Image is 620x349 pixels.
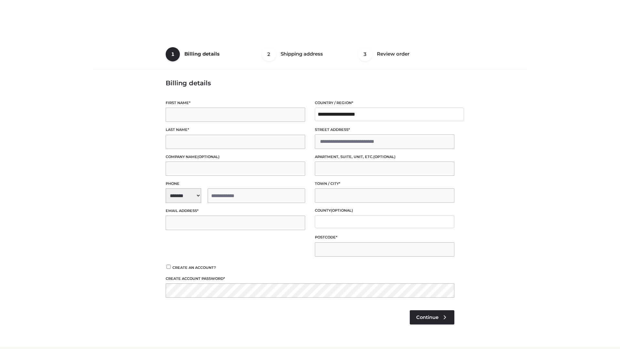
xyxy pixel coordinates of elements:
span: (optional) [373,154,396,159]
label: Phone [166,181,305,187]
label: Street address [315,127,454,133]
span: 2 [262,47,276,61]
span: (optional) [331,208,353,213]
span: Shipping address [281,51,323,57]
span: Continue [416,314,439,320]
h3: Billing details [166,79,454,87]
span: Review order [377,51,409,57]
span: 1 [166,47,180,61]
label: Email address [166,208,305,214]
label: Country / Region [315,100,454,106]
label: County [315,207,454,214]
span: (optional) [197,154,220,159]
a: Continue [410,310,454,324]
label: Company name [166,154,305,160]
input: Create an account? [166,265,171,269]
label: Postcode [315,234,454,240]
span: 3 [358,47,372,61]
label: Apartment, suite, unit, etc. [315,154,454,160]
label: First name [166,100,305,106]
label: Last name [166,127,305,133]
span: Billing details [184,51,220,57]
span: Create an account? [172,265,216,270]
label: Create account password [166,276,454,282]
label: Town / City [315,181,454,187]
